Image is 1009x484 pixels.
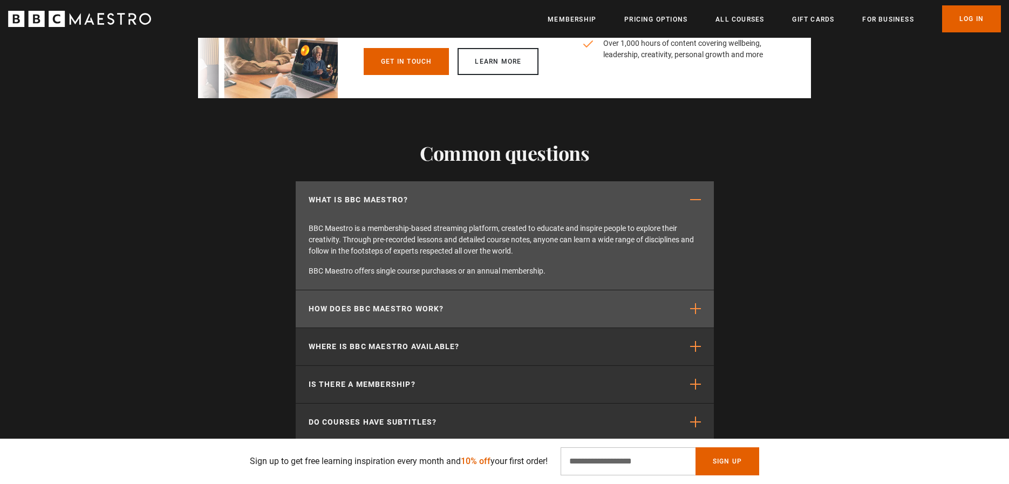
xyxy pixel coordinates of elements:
p: What is BBC Maestro? [309,194,408,206]
a: Log In [942,5,1001,32]
p: Is there a membership? [309,379,415,390]
a: All Courses [715,14,764,25]
button: Is there a membership? [296,366,714,403]
button: Where is BBC Maestro available? [296,328,714,365]
p: Where is BBC Maestro available? [309,341,460,352]
a: Pricing Options [624,14,687,25]
nav: Primary [548,5,1001,32]
a: Membership [548,14,596,25]
a: For business [862,14,913,25]
a: Gift Cards [792,14,834,25]
p: BBC Maestro is a membership-based streaming platform, created to educate and inspire people to ex... [309,223,701,257]
button: How does BBC Maestro work? [296,290,714,328]
p: How does BBC Maestro work? [309,303,444,315]
li: Over 1,000 hours of content covering wellbeing, leadership, creativity, personal growth and more [582,38,768,60]
button: Do courses have subtitles? [296,404,714,441]
p: BBC Maestro offers single course purchases or an annual membership. [309,265,701,277]
a: Get in touch [364,48,449,75]
button: What is BBC Maestro? [296,181,714,219]
button: Sign Up [696,447,759,475]
a: Learn more [458,48,538,75]
p: Sign up to get free learning inspiration every month and your first order! [250,455,548,468]
p: Do courses have subtitles? [309,417,437,428]
h2: Common questions [198,141,811,164]
svg: BBC Maestro [8,11,151,27]
span: 10% off [461,456,490,466]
